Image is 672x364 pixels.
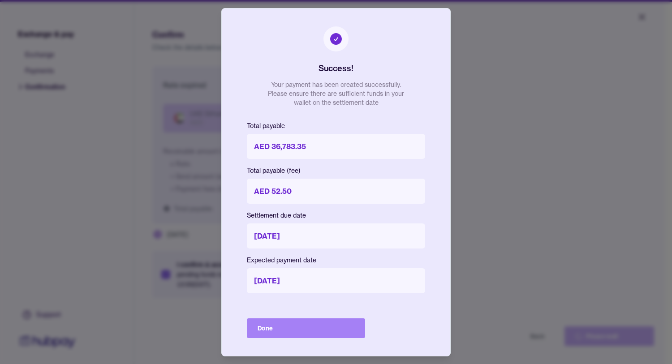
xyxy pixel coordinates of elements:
[264,80,408,107] p: Your payment has been created successfully. Please ensure there are sufficient funds in your wall...
[247,256,425,265] p: Expected payment date
[247,211,425,220] p: Settlement due date
[247,223,425,248] p: [DATE]
[247,318,365,338] button: Done
[247,134,425,159] p: AED 36,783.35
[319,62,353,75] h2: Success!
[247,166,425,175] p: Total payable (fee)
[247,121,425,130] p: Total payable
[247,179,425,204] p: AED 52.50
[247,268,425,293] p: [DATE]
